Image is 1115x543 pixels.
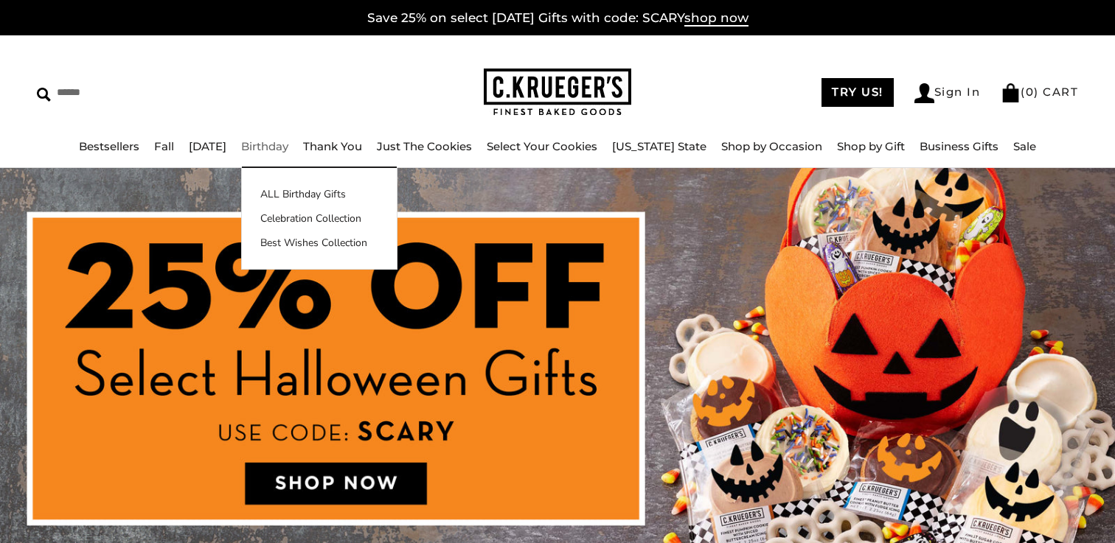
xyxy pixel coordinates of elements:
[822,78,894,107] a: TRY US!
[242,211,397,226] a: Celebration Collection
[914,83,934,103] img: Account
[914,83,981,103] a: Sign In
[37,81,284,104] input: Search
[154,139,174,153] a: Fall
[484,69,631,116] img: C.KRUEGER'S
[1001,85,1078,99] a: (0) CART
[303,139,362,153] a: Thank You
[241,139,288,153] a: Birthday
[1026,85,1035,99] span: 0
[721,139,822,153] a: Shop by Occasion
[367,10,748,27] a: Save 25% on select [DATE] Gifts with code: SCARYshop now
[837,139,905,153] a: Shop by Gift
[1013,139,1036,153] a: Sale
[79,139,139,153] a: Bestsellers
[612,139,706,153] a: [US_STATE] State
[684,10,748,27] span: shop now
[920,139,998,153] a: Business Gifts
[377,139,472,153] a: Just The Cookies
[189,139,226,153] a: [DATE]
[242,186,397,202] a: ALL Birthday Gifts
[1001,83,1021,102] img: Bag
[242,235,397,251] a: Best Wishes Collection
[37,88,51,102] img: Search
[487,139,597,153] a: Select Your Cookies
